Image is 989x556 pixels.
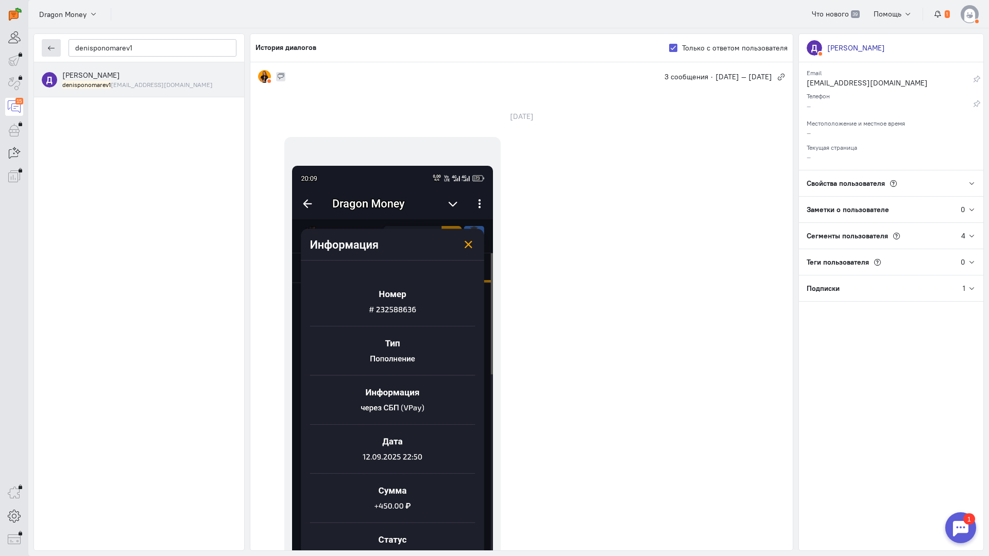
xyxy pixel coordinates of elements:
span: Что нового [812,9,849,19]
span: – [807,152,811,162]
span: · [711,72,713,82]
span: Денис [62,71,120,80]
button: Dragon Money [33,5,103,23]
span: – [807,128,811,137]
small: Телефон [807,90,830,100]
small: Email [807,66,822,77]
label: Только с ответом пользователя [682,43,788,53]
div: – [807,101,973,114]
div: [PERSON_NAME] [827,43,885,53]
mark: denisponomarev1 [62,81,111,89]
div: 4 [961,231,965,241]
span: Dragon Money [39,9,87,20]
h5: История диалогов [255,44,316,51]
a: Что нового 39 [806,5,865,23]
span: 3 сообщения [664,72,708,82]
span: 39 [851,10,860,19]
button: 1 [928,5,956,23]
div: 0 [961,204,965,215]
div: Заметки о пользователе [799,197,961,222]
span: Сегменты пользователя [807,231,888,240]
text: Д [46,74,53,85]
div: [DATE] [499,109,545,124]
img: 1740813974058-7edzrlfy.jpeg [258,70,271,83]
span: Помощь [874,9,901,19]
input: Поиск по имени, почте, телефону [69,39,236,57]
span: Теги пользователя [807,257,869,267]
span: Свойства пользователя [807,179,885,188]
div: Подписки [799,275,963,301]
div: 1 [963,283,965,293]
img: default-v4.png [961,5,979,23]
text: Д [811,42,817,53]
a: 15 [5,98,23,116]
div: Текущая страница [807,141,976,152]
span: [DATE] — [DATE] [715,72,772,82]
img: carrot-quest.svg [9,8,22,21]
span: 1 [945,10,950,19]
button: Помощь [868,5,918,23]
div: 15 [15,98,23,105]
div: Местоположение и местное время [807,116,976,128]
div: [EMAIL_ADDRESS][DOMAIN_NAME] [807,78,973,91]
div: 1 [23,6,35,18]
small: denisponomarev15022@gmail.com [62,80,213,89]
div: 0 [961,257,965,267]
